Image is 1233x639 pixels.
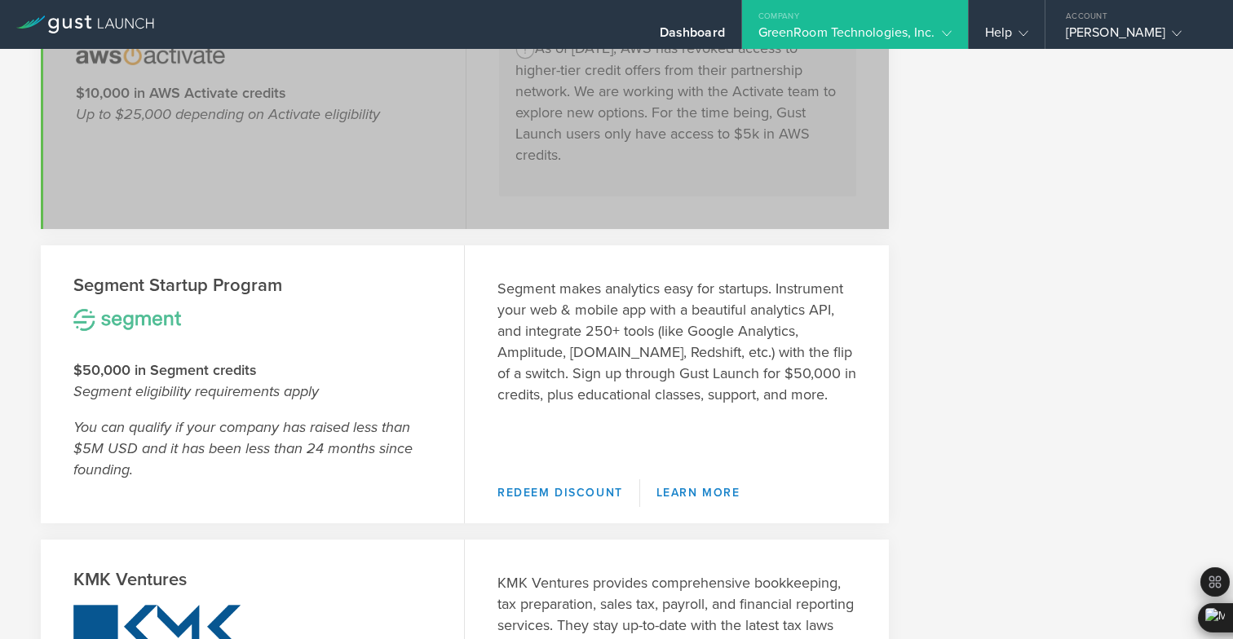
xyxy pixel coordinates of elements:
div: [PERSON_NAME] [1066,24,1204,49]
a: Learn More [640,479,757,507]
strong: $50,000 in Segment credits [73,361,256,379]
div: Dashboard [660,24,725,49]
p: Segment makes analytics easy for startups. Instrument your web & mobile app with a beautiful anal... [497,278,856,405]
h2: Segment Startup Program [73,274,431,297]
em: Segment eligibility requirements apply [73,382,319,400]
div: Help [985,24,1028,49]
img: segment-logo [62,297,192,342]
div: GreenRoom Technologies, Inc. [758,24,952,49]
a: Redeem Discount [497,479,640,507]
h2: KMK Ventures [73,568,431,592]
em: You can qualify if your company has raised less than $5M USD and it has been less than 24 months ... [73,418,413,478]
